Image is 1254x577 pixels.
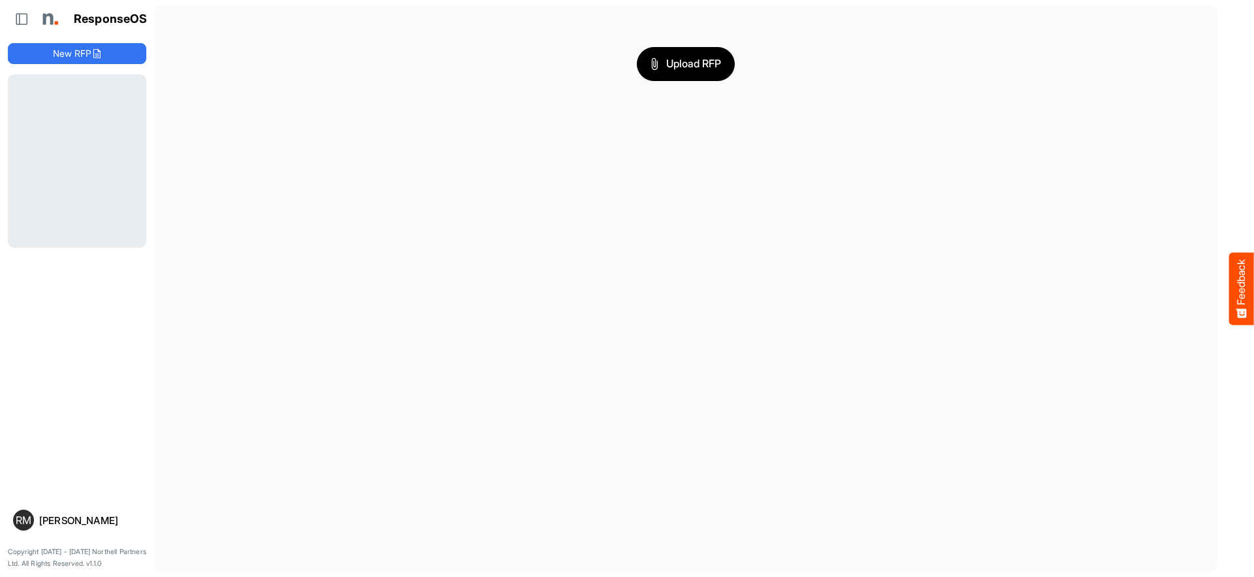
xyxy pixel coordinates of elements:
[39,516,141,525] div: [PERSON_NAME]
[651,56,721,73] span: Upload RFP
[8,43,146,64] button: New RFP
[74,12,148,26] h1: ResponseOS
[637,47,735,81] button: Upload RFP
[8,546,146,569] p: Copyright [DATE] - [DATE] Northell Partners Ltd. All Rights Reserved. v1.1.0
[36,6,62,32] img: Northell
[16,515,31,525] span: RM
[8,74,146,248] div: Loading...
[1229,252,1254,325] button: Feedback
